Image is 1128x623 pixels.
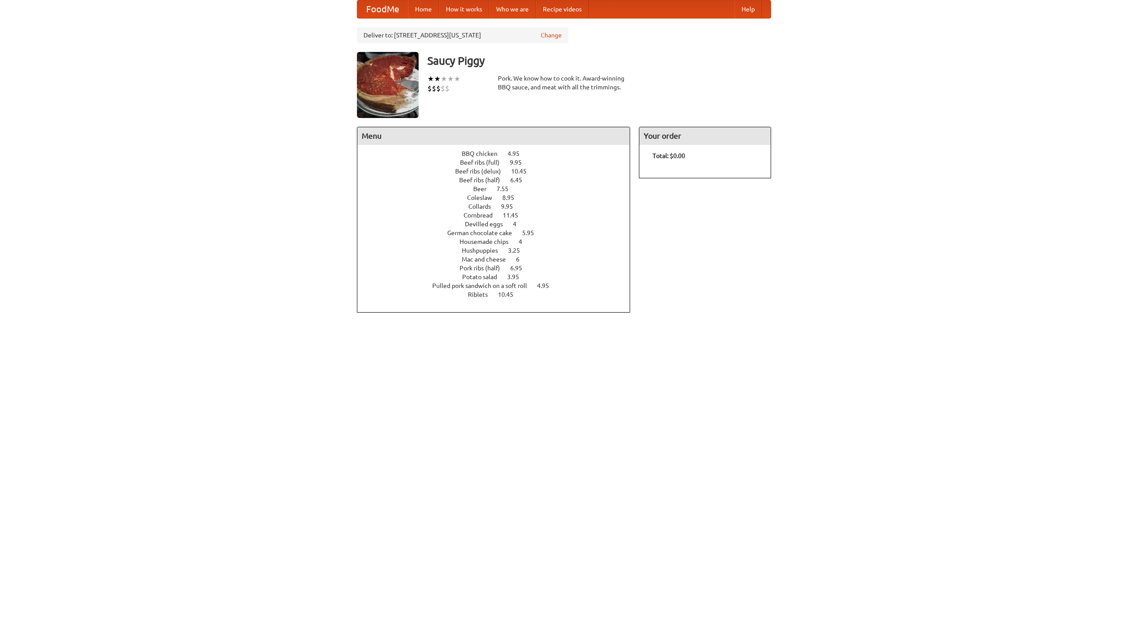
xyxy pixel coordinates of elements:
img: angular.jpg [357,52,419,118]
span: German chocolate cake [447,229,521,236]
span: 6.45 [510,177,531,184]
span: Riblets [468,291,497,298]
a: Housemade chips 4 [460,238,538,245]
a: Home [408,0,439,18]
a: Recipe videos [536,0,589,18]
li: $ [427,84,432,93]
h3: Saucy Piggy [427,52,771,70]
a: Beef ribs (delux) 10.45 [455,168,543,175]
span: Mac and cheese [462,256,515,263]
a: Beer 7.55 [473,185,525,192]
div: Deliver to: [STREET_ADDRESS][US_STATE] [357,27,568,43]
span: 4 [519,238,531,245]
li: $ [436,84,441,93]
a: Riblets 10.45 [468,291,530,298]
li: ★ [454,74,460,84]
span: 11.45 [503,212,527,219]
span: 4 [513,221,525,228]
span: Beer [473,185,495,192]
li: ★ [427,74,434,84]
span: Coleslaw [467,194,501,201]
a: FoodMe [357,0,408,18]
span: 10.45 [498,291,522,298]
a: Devilled eggs 4 [465,221,533,228]
span: Collards [468,203,500,210]
a: Pork ribs (half) 6.95 [460,265,538,272]
a: BBQ chicken 4.95 [462,150,536,157]
span: Devilled eggs [465,221,512,228]
span: Hushpuppies [462,247,507,254]
li: $ [445,84,449,93]
span: 6.95 [510,265,531,272]
span: 10.45 [511,168,535,175]
li: ★ [447,74,454,84]
h4: Your order [639,127,771,145]
li: $ [441,84,445,93]
span: 3.95 [507,273,528,280]
span: 4.95 [508,150,528,157]
a: Beef ribs (full) 9.95 [460,159,538,166]
a: Cornbread 11.45 [464,212,534,219]
a: Coleslaw 8.95 [467,194,531,201]
span: BBQ chicken [462,150,506,157]
span: Potato salad [462,273,506,280]
a: Pulled pork sandwich on a soft roll 4.95 [432,282,565,289]
a: Who we are [489,0,536,18]
span: 9.95 [501,203,522,210]
span: 9.95 [510,159,531,166]
span: 5.95 [522,229,543,236]
span: Pulled pork sandwich on a soft roll [432,282,536,289]
b: Total: $0.00 [653,152,685,159]
li: ★ [441,74,447,84]
li: ★ [434,74,441,84]
h4: Menu [357,127,630,145]
a: Change [541,31,562,40]
a: How it works [439,0,489,18]
span: 7.55 [497,185,517,192]
span: Cornbread [464,212,501,219]
span: 6 [516,256,528,263]
span: 3.25 [508,247,529,254]
span: Beef ribs (half) [459,177,509,184]
div: Pork. We know how to cook it. Award-winning BBQ sauce, and meat with all the trimmings. [498,74,630,92]
span: Beef ribs (delux) [455,168,510,175]
a: German chocolate cake 5.95 [447,229,550,236]
a: Collards 9.95 [468,203,529,210]
span: Pork ribs (half) [460,265,509,272]
span: Housemade chips [460,238,517,245]
span: Beef ribs (full) [460,159,508,166]
span: 4.95 [537,282,558,289]
a: Potato salad 3.95 [462,273,535,280]
a: Beef ribs (half) 6.45 [459,177,538,184]
span: 8.95 [502,194,523,201]
a: Help [735,0,762,18]
li: $ [432,84,436,93]
a: Hushpuppies 3.25 [462,247,536,254]
a: Mac and cheese 6 [462,256,536,263]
